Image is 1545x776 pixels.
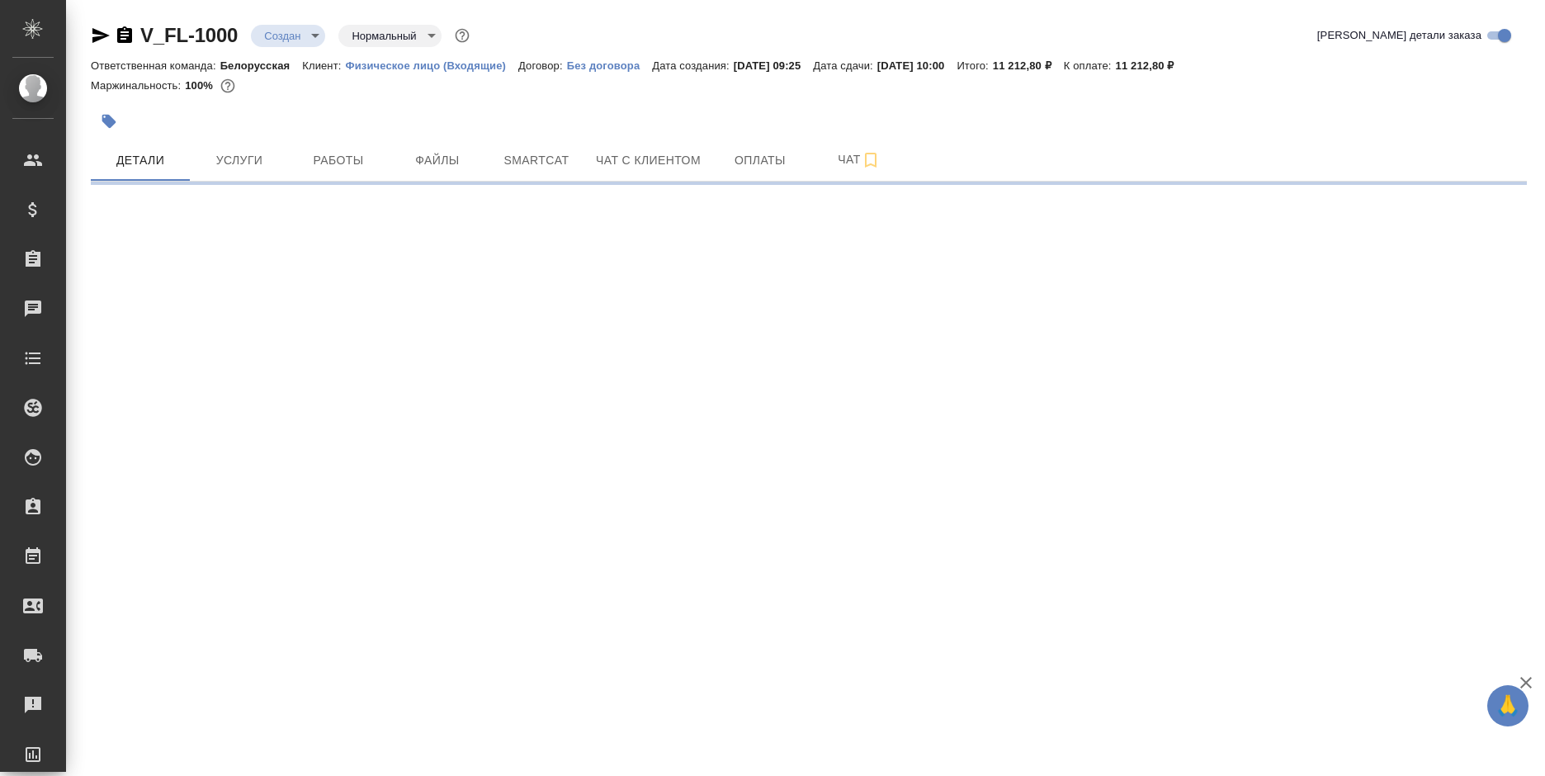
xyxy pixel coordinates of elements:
span: Услуги [200,150,279,171]
span: Работы [299,150,378,171]
p: [DATE] 10:00 [877,59,957,72]
p: Ответственная команда: [91,59,220,72]
span: Детали [101,150,180,171]
button: Скопировать ссылку для ЯМессенджера [91,26,111,45]
p: Дата создания: [652,59,733,72]
button: Скопировать ссылку [115,26,135,45]
button: 0.00 RUB; [217,75,239,97]
p: Без договора [567,59,653,72]
button: Нормальный [347,29,421,43]
span: Smartcat [497,150,576,171]
p: Договор: [518,59,567,72]
svg: Подписаться [861,150,881,170]
span: [PERSON_NAME] детали заказа [1317,27,1481,44]
a: Без договора [567,58,653,72]
p: 11 212,80 ₽ [1116,59,1187,72]
span: Файлы [398,150,477,171]
span: Чат с клиентом [596,150,701,171]
div: Создан [338,25,441,47]
button: 🙏 [1487,685,1528,726]
span: 🙏 [1494,688,1522,723]
a: Физическое лицо (Входящие) [345,58,518,72]
p: Итого: [957,59,992,72]
p: К оплате: [1064,59,1116,72]
a: V_FL-1000 [140,24,238,46]
button: Добавить тэг [91,103,127,140]
p: Маржинальность: [91,79,185,92]
p: 11 212,80 ₽ [993,59,1064,72]
p: 100% [185,79,217,92]
button: Создан [259,29,305,43]
button: Доп статусы указывают на важность/срочность заказа [451,25,473,46]
p: Дата сдачи: [813,59,876,72]
span: Чат [820,149,899,170]
p: [DATE] 09:25 [734,59,814,72]
p: Физическое лицо (Входящие) [345,59,518,72]
p: Белорусская [220,59,303,72]
div: Создан [251,25,325,47]
span: Оплаты [721,150,800,171]
p: Клиент: [302,59,345,72]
